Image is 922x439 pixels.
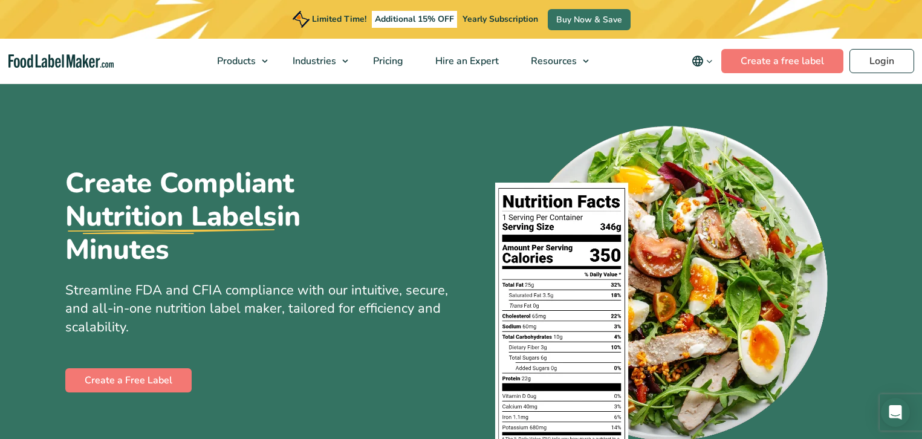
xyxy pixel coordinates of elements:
[721,49,843,73] a: Create a free label
[527,54,578,68] span: Resources
[201,39,274,83] a: Products
[289,54,337,68] span: Industries
[312,13,366,25] span: Limited Time!
[213,54,257,68] span: Products
[515,39,595,83] a: Resources
[420,39,512,83] a: Hire an Expert
[881,398,910,427] div: Open Intercom Messenger
[548,9,631,30] a: Buy Now & Save
[65,200,277,233] u: Nutrition Labels
[65,281,448,337] span: Streamline FDA and CFIA compliance with our intuitive, secure, and all-in-one nutrition label mak...
[369,54,404,68] span: Pricing
[372,11,457,28] span: Additional 15% OFF
[357,39,417,83] a: Pricing
[65,368,192,392] a: Create a Free Label
[277,39,354,83] a: Industries
[65,167,392,267] h1: Create Compliant in Minutes
[849,49,914,73] a: Login
[432,54,500,68] span: Hire an Expert
[463,13,538,25] span: Yearly Subscription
